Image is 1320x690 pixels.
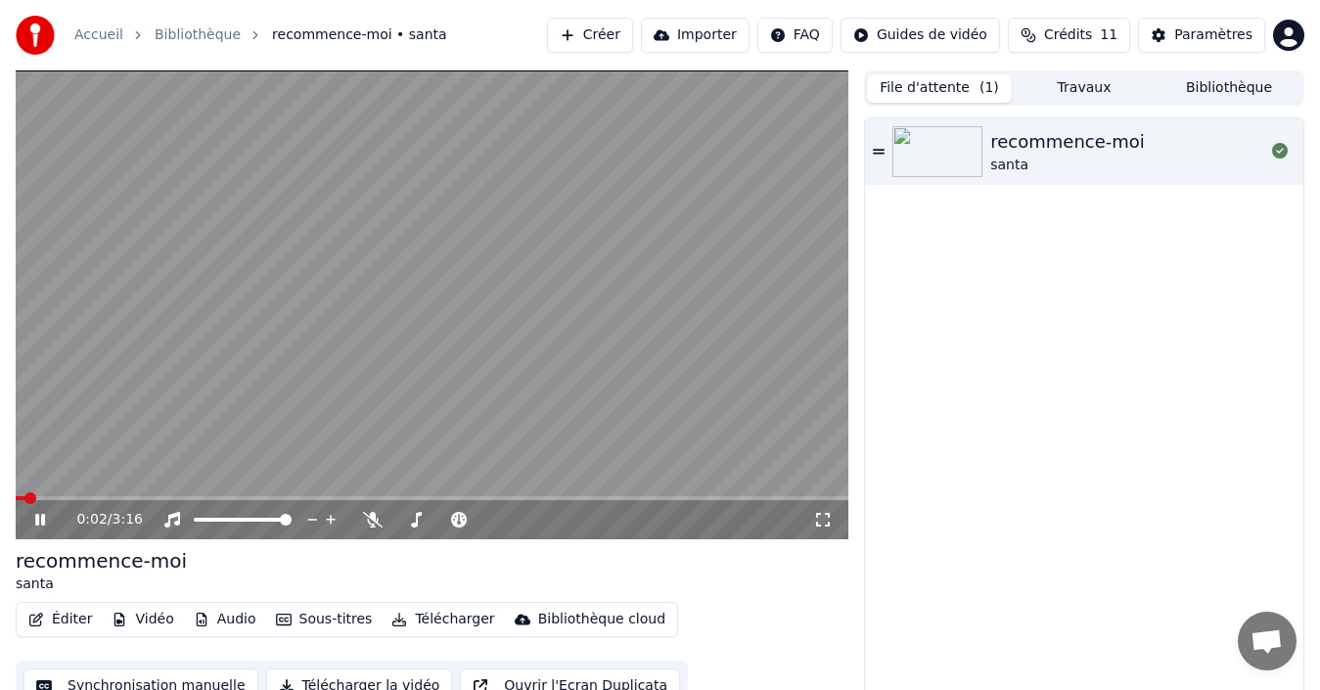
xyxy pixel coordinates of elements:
[384,606,502,633] button: Télécharger
[979,78,999,98] span: ( 1 )
[104,606,181,633] button: Vidéo
[113,510,143,529] span: 3:16
[867,74,1012,103] button: File d'attente
[990,156,1145,175] div: santa
[1008,18,1130,53] button: Crédits11
[74,25,123,45] a: Accueil
[1157,74,1301,103] button: Bibliothèque
[76,510,123,529] div: /
[1238,612,1297,670] a: Ouvrir le chat
[538,610,665,629] div: Bibliothèque cloud
[16,16,55,55] img: youka
[841,18,1000,53] button: Guides de vidéo
[1138,18,1265,53] button: Paramètres
[186,606,264,633] button: Audio
[641,18,750,53] button: Importer
[1044,25,1092,45] span: Crédits
[21,606,100,633] button: Éditer
[272,25,447,45] span: recommence-moi • santa
[268,606,381,633] button: Sous-titres
[547,18,633,53] button: Créer
[76,510,107,529] span: 0:02
[1174,25,1252,45] div: Paramètres
[1012,74,1157,103] button: Travaux
[16,547,187,575] div: recommence-moi
[155,25,241,45] a: Bibliothèque
[74,25,447,45] nav: breadcrumb
[16,575,187,594] div: santa
[990,128,1145,156] div: recommence-moi
[1100,25,1117,45] span: 11
[757,18,833,53] button: FAQ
